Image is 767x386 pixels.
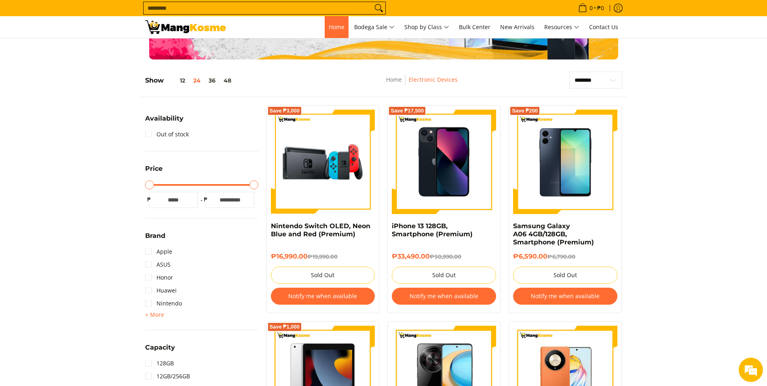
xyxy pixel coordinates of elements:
a: Shop by Class [400,16,453,38]
a: Contact Us [585,16,622,38]
span: ₱0 [596,5,605,11]
span: Price [145,165,163,172]
button: 36 [205,77,220,84]
span: 0 [588,5,594,11]
span: Save ₱17,500 [391,108,424,113]
a: New Arrivals [496,16,539,38]
span: Brand [145,233,165,239]
button: Sold Out [392,267,496,284]
span: Bulk Center [459,23,490,31]
span: Bodega Sale [354,22,395,32]
summary: Open [145,115,184,128]
button: Sold Out [271,267,375,284]
span: Capacity [145,344,175,351]
button: Search [372,2,385,14]
div: Leave a message [42,45,136,56]
a: Nintendo [145,297,182,310]
del: ₱50,990.00 [430,253,461,260]
button: 24 [189,77,205,84]
a: Apple [145,245,172,258]
summary: Open [145,310,164,320]
span: Save ₱3,000 [270,108,300,113]
img: nintendo-switch-with-joystick-and-dock-full-view-mang-kosme [271,110,375,214]
span: New Arrivals [500,23,535,31]
h6: ₱33,490.00 [392,252,496,261]
span: Shop by Class [404,22,449,32]
span: + More [145,312,164,318]
img: iPhone 13 128GB, Smartphone (Premium) [392,110,496,214]
a: Bodega Sale [350,16,399,38]
div: Minimize live chat window [133,4,152,23]
a: Nintendo Switch OLED, Neon Blue and Red (Premium) [271,222,370,238]
nav: Breadcrumbs [331,75,512,93]
a: Bulk Center [455,16,494,38]
a: Resources [540,16,583,38]
span: ₱ [145,195,153,204]
summary: Open [145,344,175,357]
a: 128GB [145,357,174,370]
textarea: Type your message and click 'Submit' [4,221,154,249]
a: ASUS [145,258,171,271]
span: Save ₱1,000 [270,324,300,329]
a: Samsung Galaxy A06 4GB/128GB, Smartphone (Premium) [513,222,594,246]
a: Electronic Devices [409,76,458,83]
button: Notify me when available [513,288,617,305]
a: Home [386,76,402,83]
a: Huawei [145,284,177,297]
summary: Open [145,233,165,245]
button: 12 [164,77,189,84]
span: Resources [544,22,579,32]
summary: Open [145,165,163,178]
img: Electronic Devices - Premium Brands with Warehouse Prices l Mang Kosme [145,20,226,34]
button: 48 [220,77,235,84]
a: Home [325,16,349,38]
span: ₱ [202,195,210,204]
span: Availability [145,115,184,122]
h5: Show [145,76,235,85]
span: • [576,4,606,13]
del: ₱19,990.00 [308,253,338,260]
span: We are offline. Please leave us a message. [17,102,141,184]
span: Home [329,23,344,31]
h6: ₱16,990.00 [271,252,375,261]
a: Honor [145,271,173,284]
button: Notify me when available [271,288,375,305]
button: Notify me when available [392,288,496,305]
span: Contact Us [589,23,618,31]
em: Submit [118,249,147,260]
button: Sold Out [513,267,617,284]
a: iPhone 13 128GB, Smartphone (Premium) [392,222,473,238]
a: Out of stock [145,128,189,141]
del: ₱6,790.00 [547,253,575,260]
img: samsung-a06-smartphone-full-view-mang-kosme [513,110,617,214]
h6: ₱6,590.00 [513,252,617,261]
span: Save ₱200 [512,108,538,113]
nav: Main Menu [234,16,622,38]
a: 12GB/256GB [145,370,190,383]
